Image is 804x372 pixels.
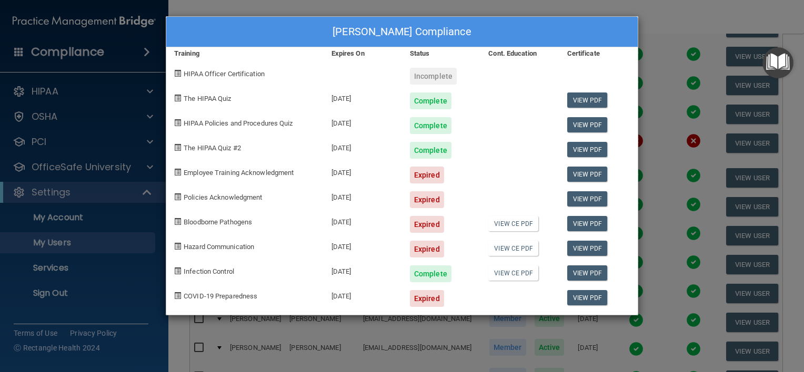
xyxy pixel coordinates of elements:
[324,159,402,183] div: [DATE]
[410,167,444,183] div: Expired
[184,292,257,300] span: COVID-19 Preparedness
[762,47,793,78] button: Open Resource Center
[184,70,265,78] span: HIPAA Officer Certification
[488,265,538,281] a: View CE PDF
[184,267,234,275] span: Infection Control
[410,265,451,282] div: Complete
[184,193,262,201] span: Policies Acknowledgment
[184,243,254,251] span: Hazard Communication
[567,142,608,157] a: View PDF
[410,191,444,208] div: Expired
[324,282,402,307] div: [DATE]
[488,241,538,256] a: View CE PDF
[622,315,791,356] iframe: Drift Widget Chat Controller
[567,265,608,281] a: View PDF
[166,47,324,60] div: Training
[324,109,402,134] div: [DATE]
[410,241,444,257] div: Expired
[480,47,559,60] div: Cont. Education
[166,17,638,47] div: [PERSON_NAME] Compliance
[567,167,608,182] a: View PDF
[567,216,608,231] a: View PDF
[324,257,402,282] div: [DATE]
[184,119,293,127] span: HIPAA Policies and Procedures Quiz
[410,142,451,159] div: Complete
[410,117,451,134] div: Complete
[402,47,480,60] div: Status
[184,144,241,152] span: The HIPAA Quiz #2
[184,169,294,177] span: Employee Training Acknowledgment
[488,216,538,231] a: View CE PDF
[324,233,402,257] div: [DATE]
[567,290,608,305] a: View PDF
[324,183,402,208] div: [DATE]
[324,134,402,159] div: [DATE]
[410,92,451,109] div: Complete
[184,218,252,226] span: Bloodborne Pathogens
[410,290,444,307] div: Expired
[184,95,231,102] span: The HIPAA Quiz
[567,241,608,256] a: View PDF
[567,191,608,206] a: View PDF
[324,208,402,233] div: [DATE]
[324,85,402,109] div: [DATE]
[410,68,457,85] div: Incomplete
[410,216,444,233] div: Expired
[559,47,638,60] div: Certificate
[567,92,608,108] a: View PDF
[567,117,608,132] a: View PDF
[324,47,402,60] div: Expires On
